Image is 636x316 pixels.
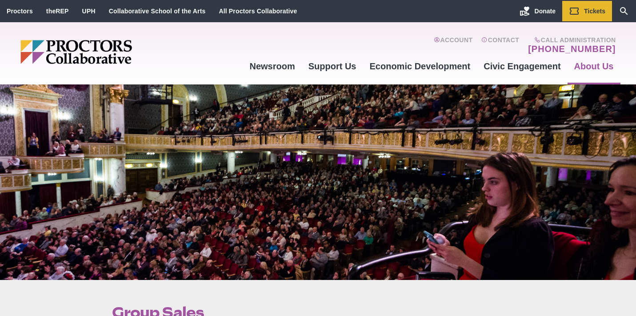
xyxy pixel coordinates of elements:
a: Tickets [562,1,612,21]
a: Contact [481,36,519,54]
img: Proctors logo [20,40,200,64]
a: About Us [568,54,620,78]
a: [PHONE_NUMBER] [528,44,616,54]
a: Donate [513,1,562,21]
a: UPH [82,8,96,15]
a: Account [434,36,472,54]
span: Call Administration [525,36,616,44]
span: Tickets [584,8,605,15]
a: Collaborative School of the Arts [109,8,206,15]
a: All Proctors Collaborative [219,8,297,15]
a: Newsroom [243,54,301,78]
a: Economic Development [363,54,477,78]
a: Civic Engagement [477,54,567,78]
span: Donate [535,8,556,15]
a: theREP [46,8,69,15]
a: Proctors [7,8,33,15]
a: Search [612,1,636,21]
a: Support Us [302,54,363,78]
